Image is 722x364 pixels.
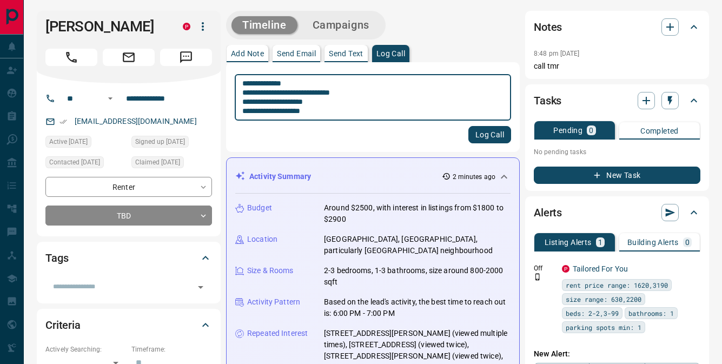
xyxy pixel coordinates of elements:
p: Listing Alerts [545,239,592,246]
p: 8:48 pm [DATE] [534,50,580,57]
button: Open [104,92,117,105]
p: Location [247,234,277,245]
div: Criteria [45,312,212,338]
p: Repeated Interest [247,328,308,339]
div: Alerts [534,200,700,226]
h2: Tasks [534,92,561,109]
p: Add Note [231,50,264,57]
span: beds: 2-2,3-99 [566,308,619,319]
span: size range: 630,2200 [566,294,641,305]
a: [EMAIL_ADDRESS][DOMAIN_NAME] [75,117,197,125]
h2: Notes [534,18,562,36]
p: Budget [247,202,272,214]
span: Call [45,49,97,66]
p: 2-3 bedrooms, 1-3 bathrooms, size around 800-2000 sqft [324,265,511,288]
a: Tailored For You [573,264,628,273]
span: Message [160,49,212,66]
p: Send Text [329,50,363,57]
span: parking spots min: 1 [566,322,641,333]
div: Fri Nov 22 2024 [131,156,212,171]
p: 1 [598,239,602,246]
p: 2 minutes ago [453,172,495,182]
div: property.ca [183,23,190,30]
p: Send Email [277,50,316,57]
div: Notes [534,14,700,40]
p: call tmr [534,61,700,72]
p: Log Call [376,50,405,57]
span: Signed up [DATE] [135,136,185,147]
span: Claimed [DATE] [135,157,180,168]
p: Pending [553,127,582,134]
p: Off [534,263,555,273]
h2: Alerts [534,204,562,221]
p: Based on the lead's activity, the best time to reach out is: 6:00 PM - 7:00 PM [324,296,511,319]
div: Tasks [534,88,700,114]
p: Building Alerts [627,239,679,246]
span: rent price range: 1620,3190 [566,280,668,290]
span: Active [DATE] [49,136,88,147]
button: Open [193,280,208,295]
button: New Task [534,167,700,184]
p: Timeframe: [131,345,212,354]
h2: Tags [45,249,68,267]
p: 0 [589,127,593,134]
div: Renter [45,177,212,197]
div: Tags [45,245,212,271]
span: Email [103,49,155,66]
button: Timeline [231,16,297,34]
p: Size & Rooms [247,265,294,276]
div: property.ca [562,265,569,273]
button: Log Call [468,126,511,143]
p: Actively Searching: [45,345,126,354]
h2: Criteria [45,316,81,334]
p: New Alert: [534,348,700,360]
span: bathrooms: 1 [628,308,674,319]
div: Fri Nov 22 2024 [131,136,212,151]
p: Activity Pattern [247,296,300,308]
svg: Email Verified [59,118,67,125]
p: Around $2500, with interest in listings from $1800 to $2900 [324,202,511,225]
p: Activity Summary [249,171,311,182]
p: No pending tasks [534,144,700,160]
button: Campaigns [302,16,380,34]
svg: Push Notification Only [534,273,541,281]
p: Completed [640,127,679,135]
div: Activity Summary2 minutes ago [235,167,511,187]
h1: [PERSON_NAME] [45,18,167,35]
span: Contacted [DATE] [49,157,100,168]
p: [GEOGRAPHIC_DATA], [GEOGRAPHIC_DATA], particularly [GEOGRAPHIC_DATA] neighbourhood [324,234,511,256]
div: Sun Nov 24 2024 [45,136,126,151]
p: 0 [685,239,690,246]
div: Thu May 08 2025 [45,156,126,171]
div: TBD [45,206,212,226]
